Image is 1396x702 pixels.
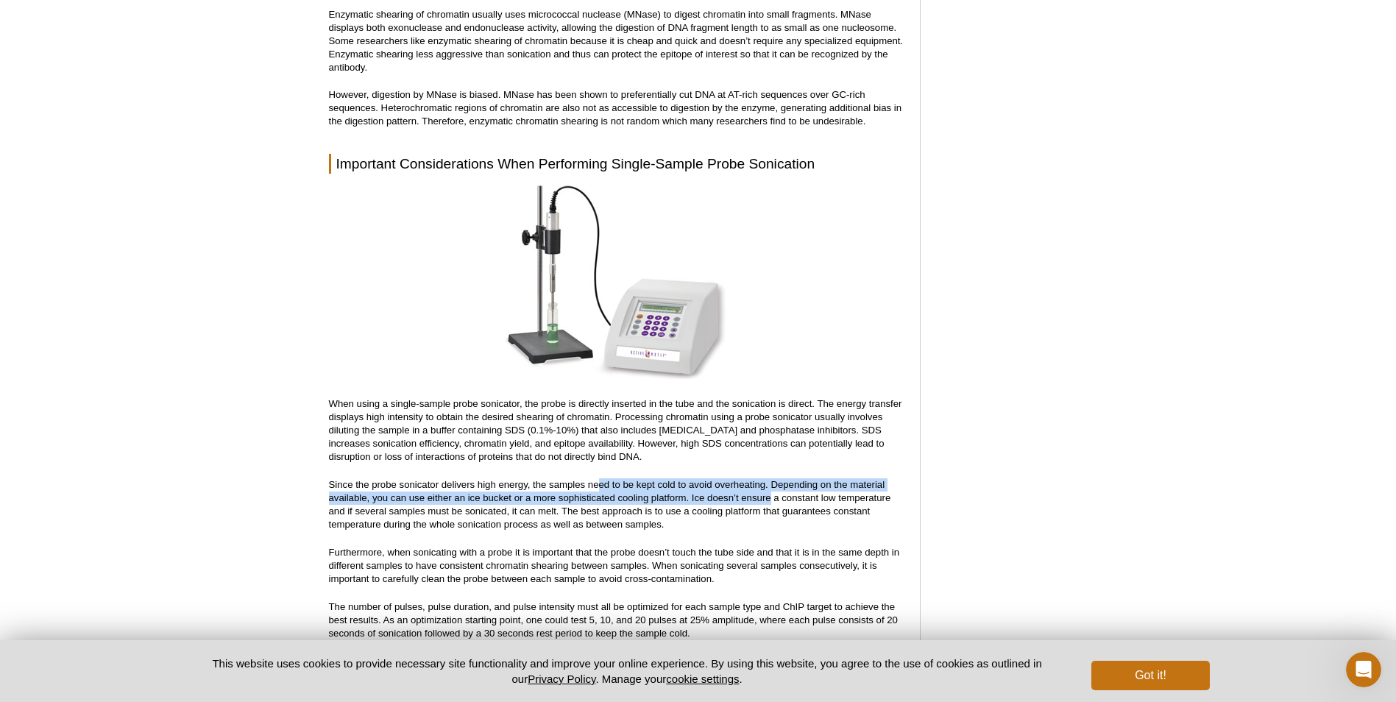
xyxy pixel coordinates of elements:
[329,546,905,586] p: Furthermore, when sonicating with a probe it is important that the probe doesn’t touch the tube s...
[329,397,905,464] p: When using a single-sample probe sonicator, the probe is directly inserted in the tube and the so...
[506,185,727,379] img: EpiShear Probe Sonicator
[329,88,905,128] p: However, digestion by MNase is biased. MNase has been shown to preferentially cut DNA at AT-rich ...
[329,478,905,531] p: Since the probe sonicator delivers high energy, the samples need to be kept cold to avoid overhea...
[329,154,905,174] h2: Important Considerations When Performing Single-Sample Probe Sonication
[1346,652,1381,687] iframe: Intercom live chat
[1091,661,1209,690] button: Got it!
[329,8,905,74] p: Enzymatic shearing of chromatin usually uses micrococcal nuclease (MNase) to digest chromatin int...
[187,656,1068,687] p: This website uses cookies to provide necessary site functionality and improve your online experie...
[666,673,739,685] button: cookie settings
[528,673,595,685] a: Privacy Policy
[329,600,905,640] p: The number of pulses, pulse duration, and pulse intensity must all be optimized for each sample t...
